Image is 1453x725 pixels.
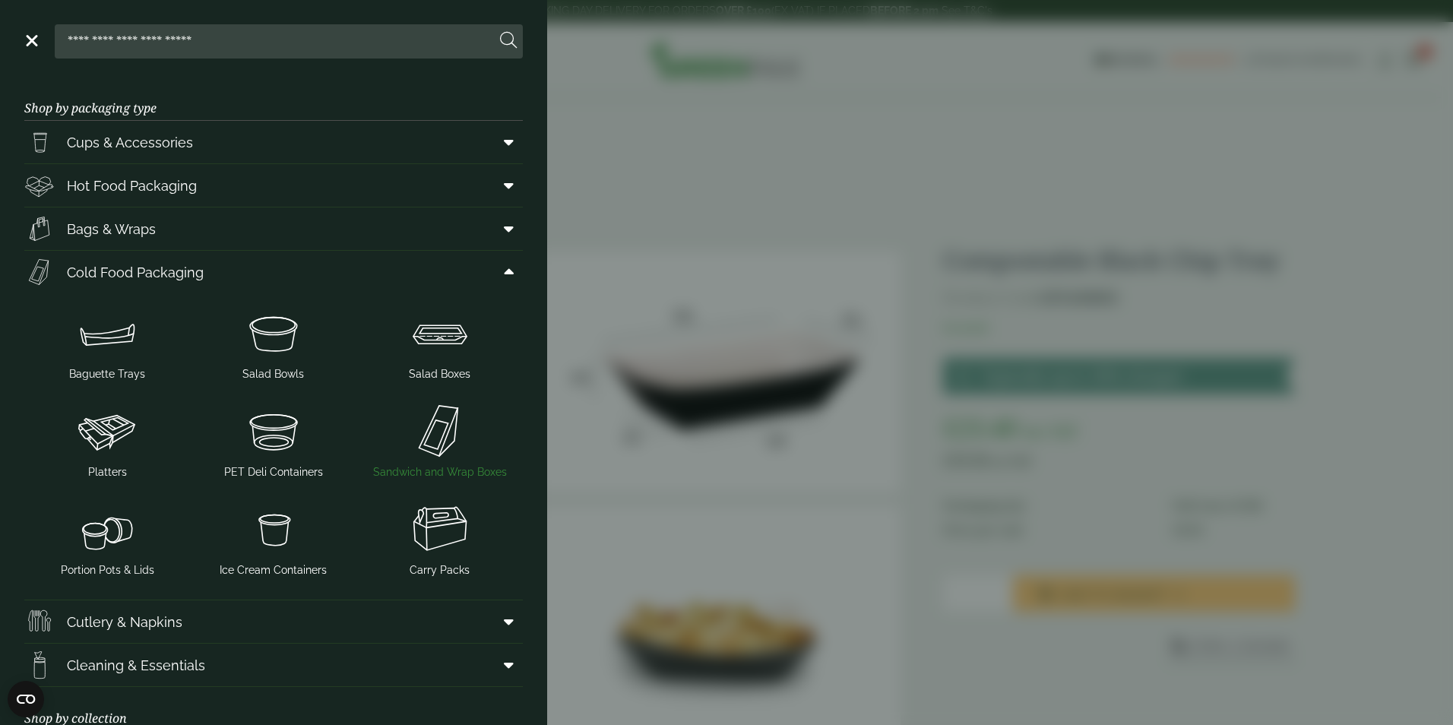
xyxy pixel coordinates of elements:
[410,562,470,578] span: Carry Packs
[67,176,197,196] span: Hot Food Packaging
[220,562,327,578] span: Ice Cream Containers
[88,464,127,480] span: Platters
[224,464,323,480] span: PET Deli Containers
[24,170,55,201] img: Deli_box.svg
[24,600,523,643] a: Cutlery & Napkins
[362,495,517,581] a: Carry Packs
[24,650,55,680] img: open-wipe.svg
[24,207,523,250] a: Bags & Wraps
[67,655,205,676] span: Cleaning & Essentials
[24,644,523,686] a: Cleaning & Essentials
[197,499,351,559] img: SoupNoodle_container.svg
[197,397,351,483] a: PET Deli Containers
[69,366,145,382] span: Baguette Trays
[242,366,304,382] span: Salad Bowls
[362,400,517,461] img: Sandwich_box.svg
[197,299,351,385] a: Salad Bowls
[197,400,351,461] img: PetDeli_container.svg
[24,127,55,157] img: PintNhalf_cup.svg
[30,400,185,461] img: Platter.svg
[30,302,185,363] img: Baguette_tray.svg
[67,262,204,283] span: Cold Food Packaging
[67,612,182,632] span: Cutlery & Napkins
[197,495,351,581] a: Ice Cream Containers
[67,132,193,153] span: Cups & Accessories
[24,77,523,121] h3: Shop by packaging type
[362,302,517,363] img: Salad_box.svg
[30,397,185,483] a: Platters
[373,464,507,480] span: Sandwich and Wrap Boxes
[30,495,185,581] a: Portion Pots & Lids
[409,366,470,382] span: Salad Boxes
[24,214,55,244] img: Paper_carriers.svg
[362,397,517,483] a: Sandwich and Wrap Boxes
[24,121,523,163] a: Cups & Accessories
[24,606,55,637] img: Cutlery.svg
[67,219,156,239] span: Bags & Wraps
[8,681,44,717] button: Open CMP widget
[61,562,154,578] span: Portion Pots & Lids
[30,499,185,559] img: PortionPots.svg
[362,299,517,385] a: Salad Boxes
[24,257,55,287] img: Sandwich_box.svg
[197,302,351,363] img: SoupNsalad_bowls.svg
[30,299,185,385] a: Baguette Trays
[362,499,517,559] img: Picnic_box.svg
[24,164,523,207] a: Hot Food Packaging
[24,251,523,293] a: Cold Food Packaging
